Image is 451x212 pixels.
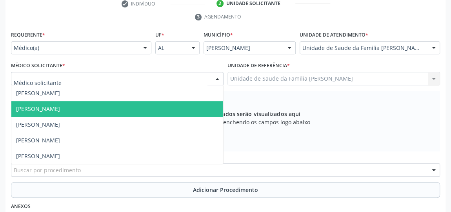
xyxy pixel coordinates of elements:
label: Unidade de atendimento [300,29,368,41]
label: Unidade de referência [227,60,290,72]
label: Requerente [11,29,45,41]
span: Adicione os procedimentos preenchendo os campos logo abaixo [141,118,310,126]
span: Os procedimentos adicionados serão visualizados aqui [151,110,300,118]
span: [PERSON_NAME] [16,152,60,160]
label: Município [204,29,233,41]
span: [PERSON_NAME] [16,136,60,144]
span: Buscar por procedimento [14,166,81,174]
span: [PERSON_NAME] [16,105,60,112]
span: AL [158,44,184,52]
label: UF [155,29,164,41]
label: Médico Solicitante [11,60,65,72]
button: Adicionar Procedimento [11,182,440,198]
span: Unidade de Saude da Familia [PERSON_NAME] [302,44,424,52]
span: Adicionar Procedimento [193,186,258,194]
span: [PERSON_NAME] [206,44,280,52]
span: Médico(a) [14,44,135,52]
span: [PERSON_NAME] [16,89,60,97]
span: [PERSON_NAME] [16,121,60,128]
input: Médico solicitante [14,75,207,90]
